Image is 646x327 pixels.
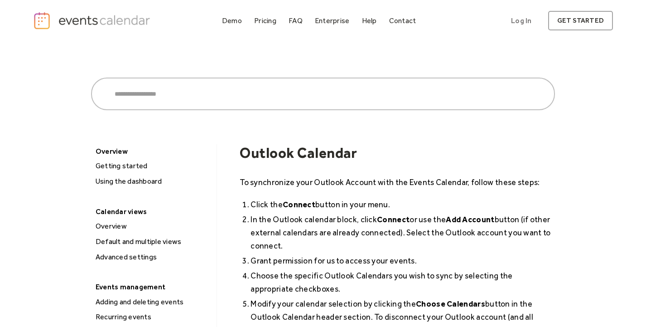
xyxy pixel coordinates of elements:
[358,15,381,27] a: Help
[92,311,213,323] a: Recurring events
[92,296,213,308] a: Adding and deleting events
[254,18,276,23] div: Pricing
[91,205,212,219] div: Calendar views
[93,160,213,172] div: Getting started
[251,269,555,295] li: Choose the specific Outlook Calendars you wish to sync by selecting the appropriate checkboxes.
[93,220,213,232] div: Overview
[362,18,377,23] div: Help
[251,213,555,252] li: In the Outlook calendar block, click or use the button (if other external calendars are already c...
[92,160,213,172] a: Getting started
[91,144,212,158] div: Overview
[93,236,213,248] div: Default and multiple views
[548,11,613,30] a: get started
[240,144,555,161] h1: Outlook Calendar
[218,15,246,27] a: Demo
[93,251,213,263] div: Advanced settings
[33,11,153,30] a: home
[222,18,242,23] div: Demo
[446,215,494,224] strong: Add Account
[311,15,353,27] a: Enterprise
[92,236,213,248] a: Default and multiple views
[91,280,212,294] div: Events management
[92,176,213,187] a: Using the dashboard
[251,198,555,211] li: Click the button in your menu.
[283,200,315,209] strong: Connect
[92,220,213,232] a: Overview
[377,215,410,224] strong: Connect
[93,311,213,323] div: Recurring events
[386,15,420,27] a: Contact
[416,299,485,308] strong: Choose Calendars
[240,176,555,189] p: To synchronize your Outlook Account with the Events Calendar, follow these steps:
[92,251,213,263] a: Advanced settings
[251,15,280,27] a: Pricing
[251,254,555,267] li: Grant permission for us to access your events.
[285,15,306,27] a: FAQ
[502,11,540,30] a: Log In
[93,296,213,308] div: Adding and deleting events
[289,18,303,23] div: FAQ
[93,176,213,187] div: Using the dashboard
[315,18,349,23] div: Enterprise
[389,18,416,23] div: Contact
